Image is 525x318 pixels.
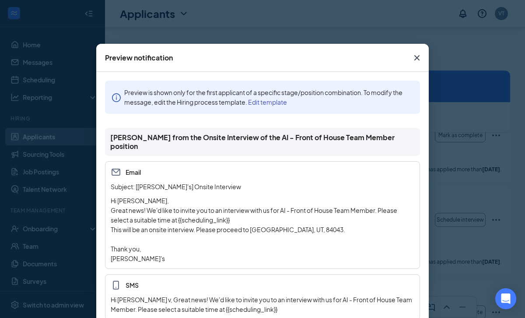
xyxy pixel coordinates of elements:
p: Hi [PERSON_NAME], [111,196,414,205]
svg: Cross [412,53,422,63]
svg: MobileSms [111,280,121,290]
span: [PERSON_NAME] from the Onsite Interview of the AI - Front of House Team Member position [110,133,415,151]
p: [PERSON_NAME]'s [111,254,414,263]
p: This will be an onsite interview. Please proceed to [GEOGRAPHIC_DATA], UT, 84043. [111,225,414,234]
div: Open Intercom Messenger [495,288,516,309]
span: Preview is shown only for the first applicant of a specific stage/position combination. To modify... [124,88,402,106]
p: Great news! We'd like to invite you to an interview with us for AI - Front of House Team Member. ... [111,205,414,225]
div: Hi [PERSON_NAME] v, Great news! We'd like to invite you to an interview with us for AI - Front of... [111,295,414,314]
a: Edit template [248,98,287,106]
p: Thank you, [111,244,414,254]
span: SMS [111,280,414,290]
button: Close [405,44,429,72]
span: info-circle [112,92,121,102]
div: Preview notification [105,53,173,63]
svg: Email [111,167,121,177]
span: Email [111,167,414,177]
span: Subject: [[PERSON_NAME]'s] Onsite Interview [111,183,241,191]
